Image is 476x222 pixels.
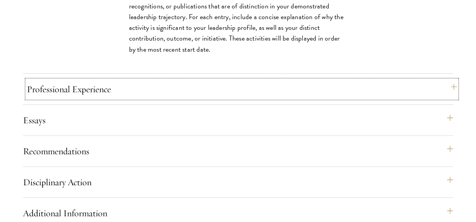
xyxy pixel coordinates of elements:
[23,173,453,191] button: Disciplinary Action
[27,80,457,98] button: Professional Experience
[23,142,453,160] button: Recommendations
[23,111,453,129] button: Essays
